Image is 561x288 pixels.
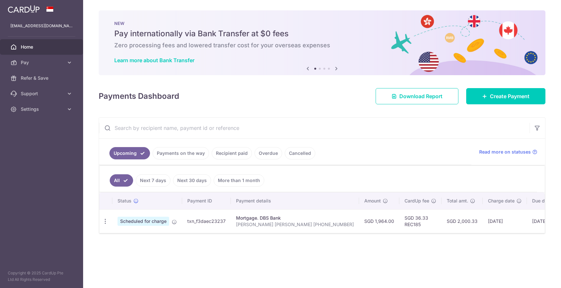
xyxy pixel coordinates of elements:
td: SGD 1,964.00 [359,209,399,233]
span: Refer & Save [21,75,64,81]
a: Next 7 days [136,174,170,187]
a: Upcoming [109,147,150,159]
td: SGD 2,000.33 [442,209,483,233]
a: Recipient paid [212,147,252,159]
span: CardUp fee [405,198,429,204]
span: Read more on statuses [479,149,531,155]
p: [EMAIL_ADDRESS][DOMAIN_NAME] [10,23,73,29]
span: Home [21,44,64,50]
a: More than 1 month [214,174,264,187]
a: Create Payment [466,88,545,104]
a: Payments on the way [153,147,209,159]
span: Download Report [399,92,443,100]
span: Scheduled for charge [118,217,169,226]
a: Next 30 days [173,174,211,187]
th: Payment ID [182,192,231,209]
span: Amount [364,198,381,204]
span: Pay [21,59,64,66]
span: Charge date [488,198,515,204]
a: Overdue [255,147,282,159]
span: Support [21,90,64,97]
h5: Pay internationally via Bank Transfer at $0 fees [114,29,530,39]
span: Status [118,198,131,204]
p: [PERSON_NAME] [PERSON_NAME] [PHONE_NUMBER] [236,221,354,228]
span: Create Payment [490,92,530,100]
h6: Zero processing fees and lowered transfer cost for your overseas expenses [114,41,530,49]
a: Read more on statuses [479,149,537,155]
img: Bank transfer banner [99,10,545,75]
h4: Payments Dashboard [99,90,179,102]
span: Total amt. [447,198,468,204]
div: Mortgage. DBS Bank [236,215,354,221]
td: [DATE] [483,209,527,233]
p: NEW [114,21,530,26]
input: Search by recipient name, payment id or reference [99,118,530,138]
span: Settings [21,106,64,112]
span: Due date [532,198,552,204]
a: Cancelled [285,147,315,159]
td: txn_f3daec23237 [182,209,231,233]
img: CardUp [8,5,40,13]
td: SGD 36.33 REC185 [399,209,442,233]
th: Payment details [231,192,359,209]
a: All [110,174,133,187]
a: Learn more about Bank Transfer [114,57,194,63]
a: Download Report [376,88,458,104]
